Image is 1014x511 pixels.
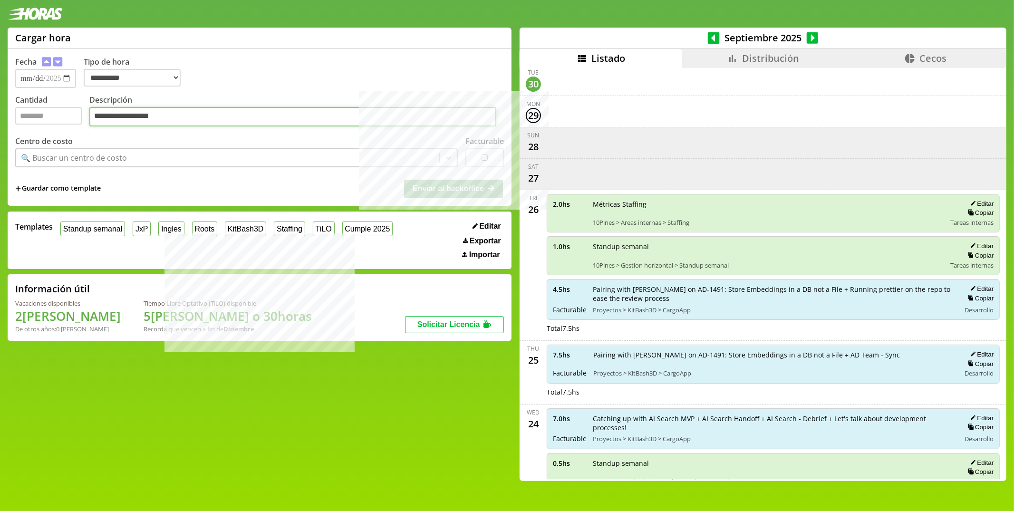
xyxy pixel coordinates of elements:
[553,200,586,209] span: 2.0 hs
[593,200,944,209] span: Métricas Staffing
[15,95,89,129] label: Cantidad
[479,222,501,231] span: Editar
[547,324,1000,333] div: Total 7.5 hs
[553,434,586,443] span: Facturable
[593,369,954,377] span: Proyectos > KitBash3D > CargoApp
[967,459,994,467] button: Editar
[526,202,541,217] div: 26
[342,222,393,236] button: Cumple 2025
[967,242,994,250] button: Editar
[527,100,541,108] div: Mon
[526,108,541,123] div: 29
[520,68,1006,480] div: scrollable content
[553,368,587,377] span: Facturable
[593,285,954,303] span: Pairing with [PERSON_NAME] on AD-1491: Store Embeddings in a DB not a File + Running prettier on ...
[591,52,625,65] span: Listado
[965,306,994,314] span: Desarrollo
[965,434,994,443] span: Desarrollo
[223,325,254,333] b: Diciembre
[417,320,480,328] span: Solicitar Licencia
[144,299,312,308] div: Tiempo Libre Optativo (TiLO) disponible
[967,414,994,422] button: Editar
[526,171,541,186] div: 27
[528,68,539,77] div: Tue
[965,294,994,302] button: Copiar
[965,468,994,476] button: Copiar
[158,222,184,236] button: Ingles
[593,350,954,359] span: Pairing with [PERSON_NAME] on AD-1491: Store Embeddings in a DB not a File + AD Team - Sync
[274,222,305,236] button: Staffing
[593,434,954,443] span: Proyectos > KitBash3D > CargoApp
[593,261,944,270] span: 10Pines > Gestion horizontal > Standup semanal
[593,459,944,468] span: Standup semanal
[60,222,125,236] button: Standup semanal
[526,77,541,92] div: 30
[720,31,807,44] span: Septiembre 2025
[527,408,540,416] div: Wed
[313,222,335,236] button: TiLO
[144,325,312,333] div: Recordá que vencen a fin de
[967,285,994,293] button: Editar
[967,350,994,358] button: Editar
[593,218,944,227] span: 10Pines > Areas internas > Staffing
[15,57,37,67] label: Fecha
[89,107,496,127] textarea: Descripción
[469,251,500,259] span: Importar
[553,350,587,359] span: 7.5 hs
[21,153,127,163] div: 🔍 Buscar un centro de costo
[965,423,994,431] button: Copiar
[528,131,540,139] div: Sun
[553,242,586,251] span: 1.0 hs
[470,237,501,245] span: Exportar
[593,242,944,251] span: Standup semanal
[84,57,188,88] label: Tipo de hora
[965,369,994,377] span: Desarrollo
[526,416,541,432] div: 24
[225,222,266,236] button: KitBash3D
[526,353,541,368] div: 25
[144,308,312,325] h1: 5 [PERSON_NAME] o 30 horas
[965,360,994,368] button: Copiar
[919,52,946,65] span: Cecos
[965,209,994,217] button: Copiar
[133,222,151,236] button: JxP
[593,414,954,432] span: Catching up with AI Search MVP + AI Search Handoff + AI Search - Debrief + Let's talk about devel...
[553,305,586,314] span: Facturable
[15,282,90,295] h2: Información útil
[15,107,82,125] input: Cantidad
[15,299,121,308] div: Vacaciones disponibles
[593,306,954,314] span: Proyectos > KitBash3D > CargoApp
[967,200,994,208] button: Editar
[15,136,73,146] label: Centro de costo
[593,477,944,486] span: 10Pines > Gestion horizontal > Standup semanal
[460,236,504,246] button: Exportar
[470,222,504,231] button: Editar
[15,183,101,194] span: +Guardar como template
[950,261,994,270] span: Tareas internas
[553,285,586,294] span: 4.5 hs
[84,69,181,87] select: Tipo de hora
[192,222,217,236] button: Roots
[8,8,63,20] img: logotipo
[15,222,53,232] span: Templates
[465,136,504,146] label: Facturable
[405,316,504,333] button: Solicitar Licencia
[526,139,541,154] div: 28
[15,183,21,194] span: +
[553,459,586,468] span: 0.5 hs
[742,52,799,65] span: Distribución
[553,414,586,423] span: 7.0 hs
[950,218,994,227] span: Tareas internas
[528,345,540,353] div: Thu
[528,163,539,171] div: Sat
[965,251,994,260] button: Copiar
[530,194,537,202] div: Fri
[950,477,994,486] span: Tareas internas
[15,325,121,333] div: De otros años: 0 [PERSON_NAME]
[547,387,1000,396] div: Total 7.5 hs
[15,308,121,325] h1: 2 [PERSON_NAME]
[89,95,504,129] label: Descripción
[15,31,71,44] h1: Cargar hora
